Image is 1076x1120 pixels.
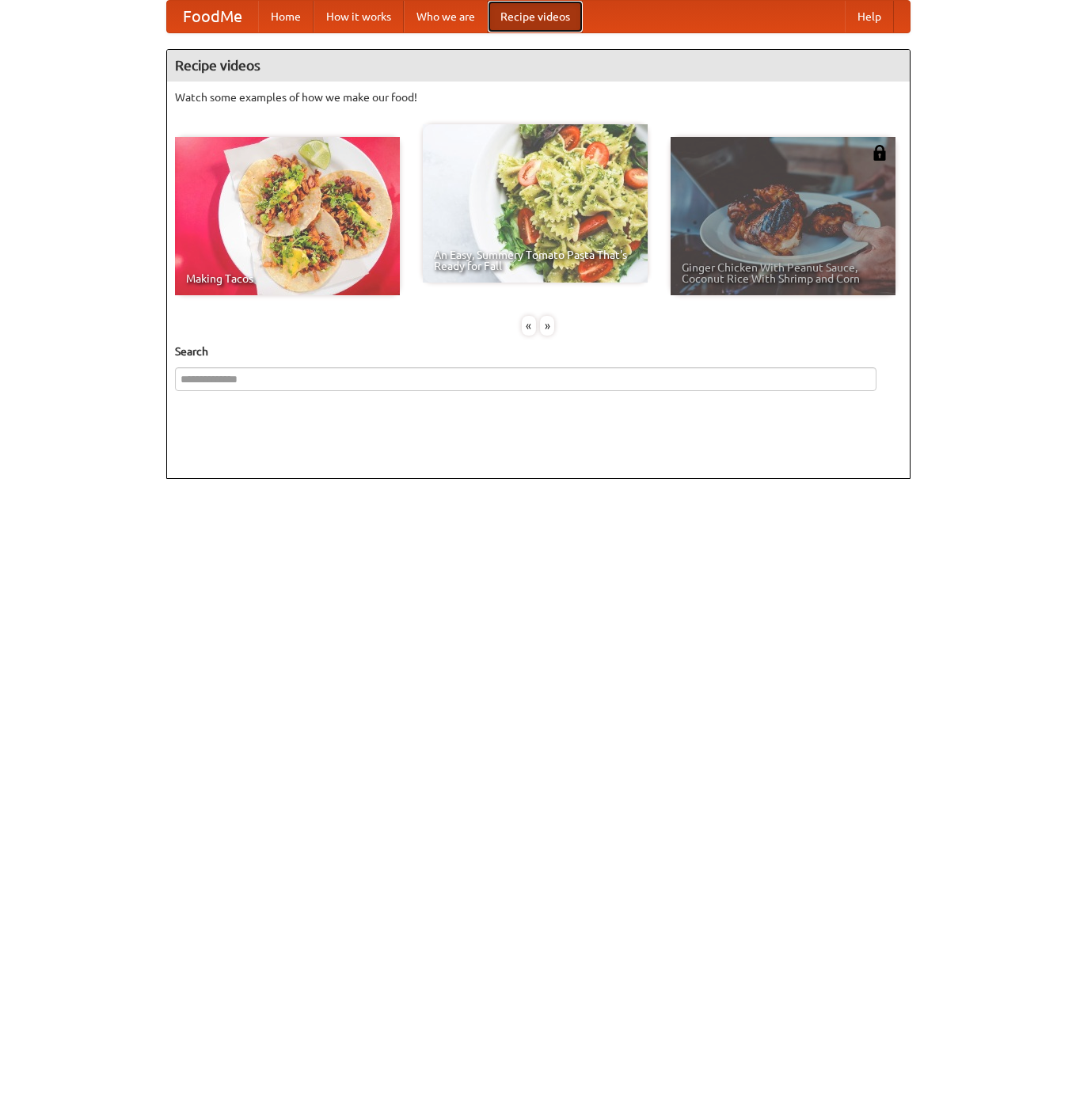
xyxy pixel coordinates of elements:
a: Making Tacos [175,137,400,295]
h5: Search [175,344,902,359]
span: Making Tacos [186,273,389,284]
a: FoodMe [167,1,258,32]
a: An Easy, Summery Tomato Pasta That's Ready for Fall [423,124,648,283]
a: Home [258,1,314,32]
img: 483408.png [872,145,888,161]
span: An Easy, Summery Tomato Pasta That's Ready for Fall [434,249,637,271]
div: « [522,316,536,336]
p: Watch some examples of how we make our food! [175,89,902,105]
div: » [540,316,554,336]
a: Who we are [404,1,488,32]
h4: Recipe videos [167,50,910,82]
a: How it works [314,1,404,32]
a: Recipe videos [488,1,583,32]
a: Help [845,1,894,32]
